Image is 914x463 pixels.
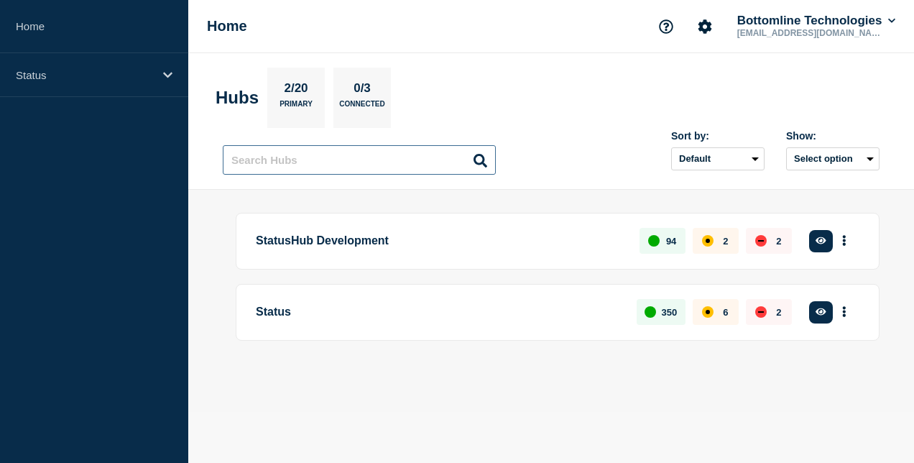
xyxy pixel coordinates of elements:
div: Show: [786,130,880,142]
h1: Home [207,18,247,35]
p: 2/20 [279,81,313,100]
p: 94 [666,236,676,247]
button: More actions [835,228,854,255]
button: Select option [786,147,880,170]
p: 2 [723,236,728,247]
p: StatusHub Development [256,228,623,255]
div: down [755,306,767,318]
div: up [648,235,660,247]
p: 0/3 [348,81,377,100]
button: More actions [835,299,854,326]
p: 2 [776,307,781,318]
select: Sort by [671,147,765,170]
input: Search Hubs [223,145,496,175]
p: Status [256,299,620,326]
h2: Hubs [216,88,259,108]
p: 6 [723,307,728,318]
p: 2 [776,236,781,247]
p: Status [16,69,154,81]
div: affected [702,235,714,247]
p: Primary [280,100,313,115]
div: affected [702,306,714,318]
p: Connected [339,100,384,115]
p: 350 [662,307,678,318]
div: down [755,235,767,247]
button: Bottomline Technologies [734,14,898,28]
button: Support [651,12,681,42]
div: Sort by: [671,130,765,142]
button: Account settings [690,12,720,42]
p: [EMAIL_ADDRESS][DOMAIN_NAME] [734,28,884,38]
div: up [645,306,656,318]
